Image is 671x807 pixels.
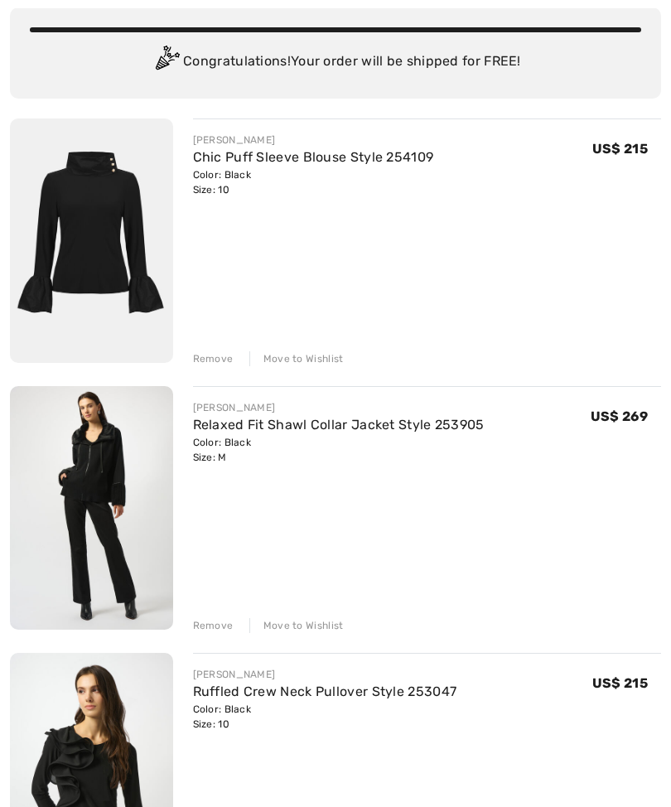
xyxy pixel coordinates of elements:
img: Chic Puff Sleeve Blouse Style 254109 [10,118,173,363]
a: Chic Puff Sleeve Blouse Style 254109 [193,149,434,165]
a: Relaxed Fit Shawl Collar Jacket Style 253905 [193,417,485,432]
div: Color: Black Size: 10 [193,167,434,197]
div: Move to Wishlist [249,351,344,366]
div: Move to Wishlist [249,618,344,633]
span: US$ 215 [592,675,648,691]
div: Remove [193,351,234,366]
div: [PERSON_NAME] [193,667,457,682]
div: Color: Black Size: 10 [193,702,457,732]
span: US$ 215 [592,141,648,157]
div: Color: Black Size: M [193,435,485,465]
div: [PERSON_NAME] [193,400,485,415]
span: US$ 269 [591,408,648,424]
div: [PERSON_NAME] [193,133,434,147]
img: Relaxed Fit Shawl Collar Jacket Style 253905 [10,386,173,630]
div: Remove [193,618,234,633]
img: Congratulation2.svg [150,46,183,79]
div: Congratulations! Your order will be shipped for FREE! [30,46,641,79]
a: Ruffled Crew Neck Pullover Style 253047 [193,684,457,699]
